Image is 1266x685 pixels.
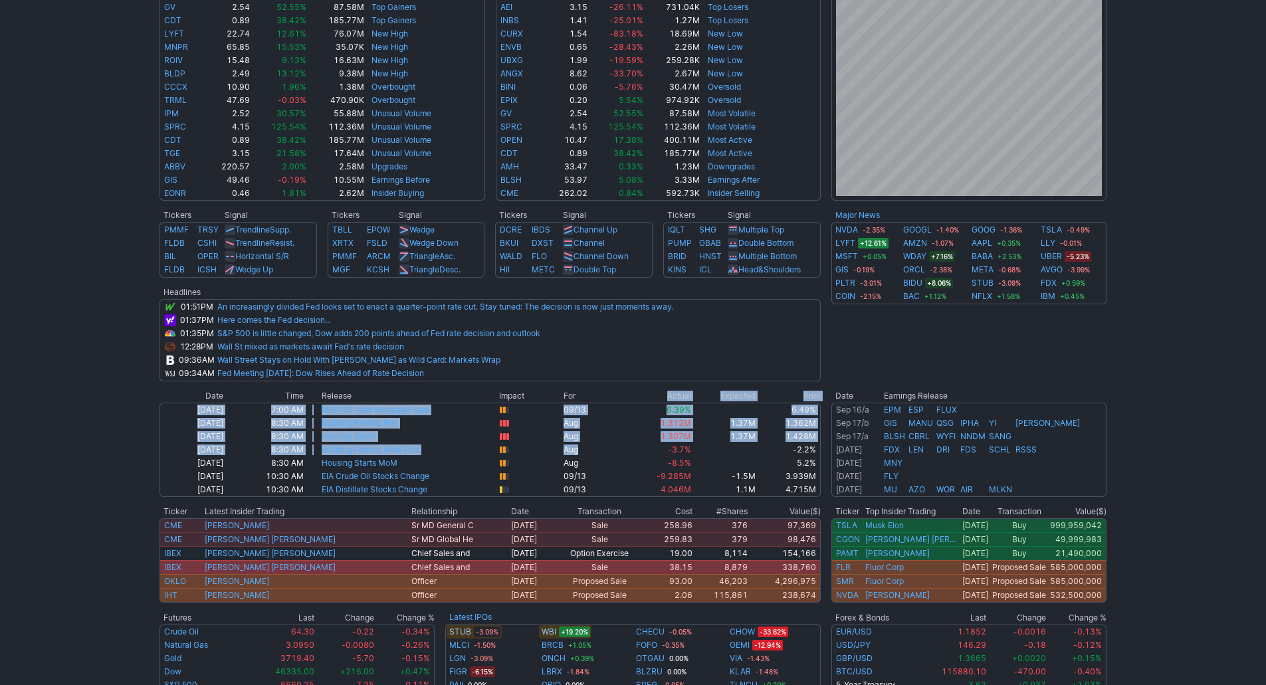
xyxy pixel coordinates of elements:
[865,590,930,601] a: [PERSON_NAME]
[197,225,219,235] a: TRSY
[865,548,930,559] a: [PERSON_NAME]
[205,107,251,120] td: 2.52
[644,67,701,80] td: 2.67M
[668,251,686,261] a: BRID
[574,238,605,248] a: Channel
[542,665,562,678] a: LBRX
[500,95,518,105] a: EPIX
[542,1,588,14] td: 3.15
[708,2,748,12] a: Top Losers
[282,82,306,92] span: 1.96%
[835,250,858,263] a: MSFT
[367,225,390,235] a: EPOW
[960,418,979,428] a: IPHA
[205,520,269,530] a: [PERSON_NAME]
[730,625,755,638] a: CHOW
[989,444,1011,454] a: SCHL
[332,238,354,248] a: XRTX
[164,42,188,52] a: MNPR
[884,484,897,494] a: MU
[217,315,331,325] a: Here comes the Fed decision...
[836,484,862,494] a: [DATE]
[908,484,925,494] a: AZO
[500,188,518,198] a: CME
[271,122,306,132] span: 125.54%
[532,264,555,274] a: METC
[409,251,455,261] a: TriangleAsc.
[936,444,950,454] a: DRI
[972,263,994,276] a: META
[164,68,185,78] a: BLDP
[205,134,251,147] td: 0.89
[619,95,643,105] span: 5.54%
[205,534,336,544] a: [PERSON_NAME] [PERSON_NAME]
[644,134,701,147] td: 400.11M
[989,431,1011,441] a: SANG
[574,264,616,274] a: Double Top
[205,41,251,54] td: 65.85
[307,120,364,134] td: 112.36M
[276,108,306,118] span: 30.57%
[644,120,701,134] td: 112.36M
[615,82,643,92] span: -5.76%
[542,107,588,120] td: 2.54
[1041,223,1062,237] a: TSLA
[608,122,643,132] span: 125.54%
[708,161,755,171] a: Downgrades
[865,520,904,531] a: Musk Elon
[322,471,429,481] a: EIA Crude Oil Stocks Change
[164,122,186,132] a: SPRC
[164,264,185,274] a: FLDB
[235,238,294,248] a: TrendlineResist.
[449,652,466,665] a: LGN
[708,68,743,78] a: New Low
[217,355,500,365] a: Wall Street Stays on Hold With [PERSON_NAME] as Wild Card: Markets Wrap
[972,276,994,290] a: STUB
[197,264,217,274] a: ICSH
[836,458,862,468] a: [DATE]
[276,29,306,39] span: 12.61%
[164,576,186,586] a: OKLO
[699,264,712,274] a: ICL
[164,225,189,235] a: PMMF
[708,29,743,39] a: New Low
[708,135,752,145] a: Most Active
[205,67,251,80] td: 2.49
[205,94,251,107] td: 47.69
[371,2,416,12] a: Top Gainers
[332,225,352,235] a: TBLL
[164,640,208,650] a: Natural Gas
[307,80,364,94] td: 1.38M
[542,80,588,94] td: 0.06
[500,161,519,171] a: AMH
[371,122,431,132] a: Unusual Volume
[1041,263,1063,276] a: AVGO
[307,134,364,147] td: 185.77M
[164,29,184,39] a: LYFT
[164,238,185,248] a: FLDB
[500,68,523,78] a: ANGX
[500,148,518,158] a: CDT
[738,225,784,235] a: Multiple Top
[217,342,404,351] a: Wall St mixed as markets await Fed's rate decision
[936,431,956,441] a: WYFI
[500,135,522,145] a: OPEN
[903,250,926,263] a: WDAY
[322,458,397,468] a: Housing Starts MoM
[542,134,588,147] td: 10.47
[972,223,996,237] a: GOOG
[708,15,748,25] a: Top Losers
[322,405,429,415] a: MBA 30-Year Mortgage Rate
[865,534,959,545] a: [PERSON_NAME] [PERSON_NAME]
[668,225,685,235] a: IQLT
[542,94,588,107] td: 0.20
[884,405,901,415] a: EPM
[972,290,992,303] a: NFLX
[908,418,933,428] a: MANU
[276,42,306,52] span: 15.53%
[164,666,181,676] a: Dow
[205,1,251,14] td: 2.54
[835,276,855,290] a: PLTR
[371,108,431,118] a: Unusual Volume
[164,55,183,65] a: ROIV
